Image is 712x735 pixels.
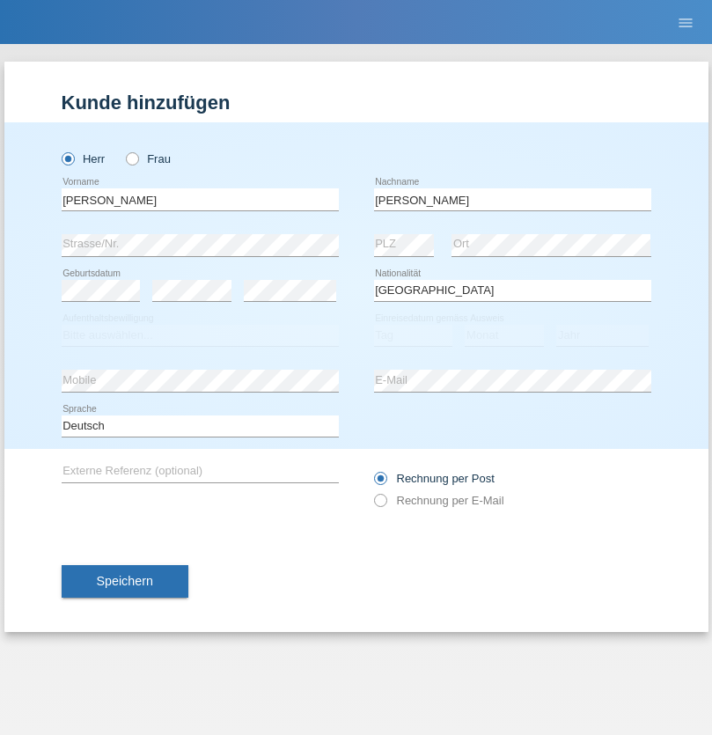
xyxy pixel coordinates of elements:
input: Herr [62,152,73,164]
button: Speichern [62,565,188,599]
input: Rechnung per Post [374,472,385,494]
input: Frau [126,152,137,164]
a: menu [668,17,703,27]
label: Frau [126,152,171,165]
label: Rechnung per Post [374,472,495,485]
input: Rechnung per E-Mail [374,494,385,516]
label: Herr [62,152,106,165]
label: Rechnung per E-Mail [374,494,504,507]
i: menu [677,14,694,32]
span: Speichern [97,574,153,588]
h1: Kunde hinzufügen [62,92,651,114]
